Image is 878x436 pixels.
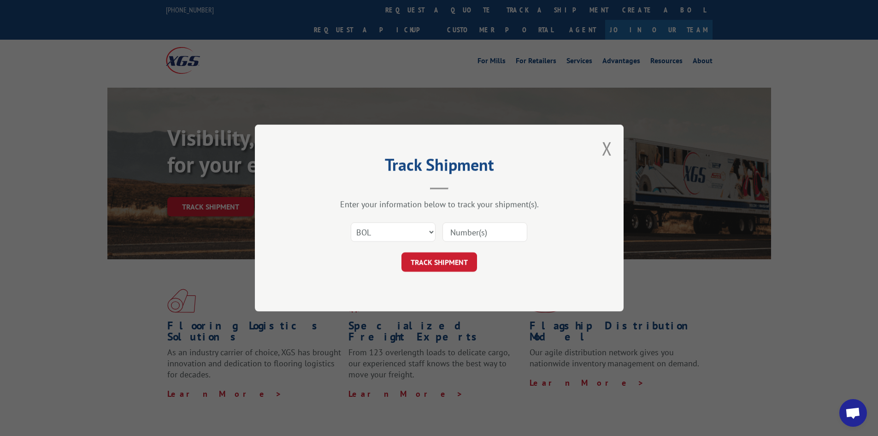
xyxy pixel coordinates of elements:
a: Open chat [839,399,867,427]
h2: Track Shipment [301,158,577,176]
button: Close modal [602,136,612,161]
button: TRACK SHIPMENT [401,252,477,272]
input: Number(s) [442,222,527,242]
div: Enter your information below to track your shipment(s). [301,199,577,209]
